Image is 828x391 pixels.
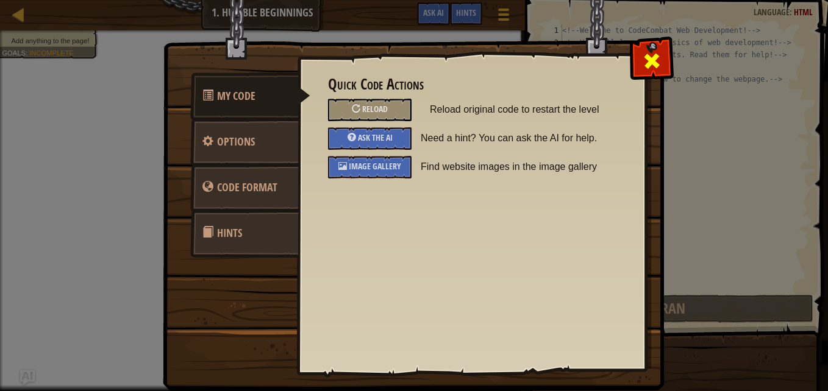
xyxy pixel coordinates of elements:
span: Find website images in the image gallery [421,156,624,178]
a: Options [190,118,299,166]
span: Quick Code Actions [217,88,255,104]
span: Need a hint? You can ask the AI for help. [421,127,624,149]
div: Reload original code to restart the level [328,99,412,121]
span: Reload original code to restart the level [430,99,615,121]
span: Reload [362,103,388,114]
a: Code Format [190,164,299,211]
span: Hints [217,225,242,241]
span: Ask the AI [358,132,393,143]
a: My Code [190,72,310,120]
span: game_menu.change_language_caption [217,180,277,195]
h3: Quick Code Actions [328,76,615,93]
span: Configure settings [217,134,255,149]
span: Image Gallery [349,160,401,172]
div: Ask the AI [328,127,412,150]
div: Image Gallery [328,156,412,178]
